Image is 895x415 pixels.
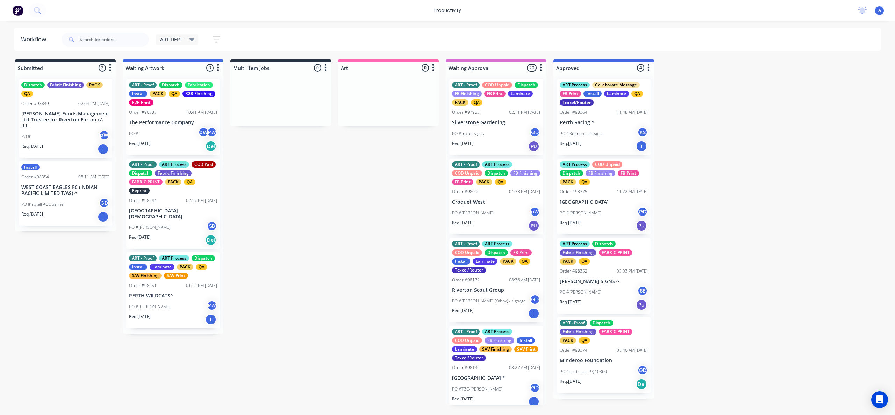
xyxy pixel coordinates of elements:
[560,170,583,176] div: Dispatch
[557,79,651,155] div: ART ProcessCollaborate MessageFB PrintInstallLaminateQATexcel/RouterOrder #9836411:48 AM [DATE]Pe...
[560,378,581,385] p: Req. [DATE]
[878,7,881,14] span: A
[560,337,576,344] div: PACK
[186,109,217,115] div: 10:41 AM [DATE]
[196,264,207,270] div: QA
[99,198,109,208] div: GD
[528,396,539,407] div: I
[509,189,540,195] div: 01:33 PM [DATE]
[510,249,532,256] div: FB Print
[560,91,581,97] div: FB Print
[636,299,647,310] div: PU
[452,277,480,283] div: Order #98132
[98,211,109,223] div: I
[164,273,188,279] div: SAV Print
[560,140,581,147] p: Req. [DATE]
[476,179,492,185] div: PACK
[80,33,149,47] input: Search for orders...
[207,127,217,138] div: RW
[560,199,648,205] p: [GEOGRAPHIC_DATA]
[560,120,648,126] p: Perth Racing ^
[618,170,639,176] div: FB Print
[13,5,23,16] img: Factory
[452,220,474,226] p: Req. [DATE]
[129,131,138,137] p: PO #
[129,264,147,270] div: Install
[129,282,157,289] div: Order #98251
[560,179,576,185] div: PACK
[590,320,613,326] div: Dispatch
[452,329,480,335] div: ART - Proof
[78,100,109,107] div: 02:04 PM [DATE]
[129,224,171,231] p: PO #[PERSON_NAME]
[560,289,601,295] p: PO #[PERSON_NAME]
[579,337,590,344] div: QA
[560,258,576,265] div: PACK
[495,179,506,185] div: QA
[452,346,477,352] div: Laminate
[452,375,540,381] p: [GEOGRAPHIC_DATA] *
[560,249,596,256] div: Fabric Finishing
[129,188,150,194] div: Reprint
[21,82,45,88] div: Dispatch
[592,161,622,168] div: COD Unpaid
[184,179,195,185] div: QA
[47,82,84,88] div: Fabric Finishing
[452,210,494,216] p: PO #[PERSON_NAME]
[509,277,540,283] div: 08:36 AM [DATE]
[129,170,152,176] div: Dispatch
[485,337,514,344] div: FB Finishing
[637,286,648,296] div: SB
[19,161,112,226] div: InstallOrder #9835408:11 AM [DATE]WEST COAST EAGLES FC (INDIAN PACIFIC LIMITED T/AS) ^PO #Install...
[182,91,215,97] div: R2R Finishing
[510,170,540,176] div: FB Finishing
[126,79,220,155] div: ART - ProofDispatchFabricationInstallPACKQAR2R FinishingR2R PrintOrder #9658510:41 AM [DATE]The P...
[21,164,40,170] div: Install
[431,5,465,16] div: productivity
[205,314,216,325] div: I
[517,337,535,344] div: Install
[98,143,109,155] div: I
[99,130,109,140] div: pW
[485,249,508,256] div: Dispatch
[129,234,151,240] p: Req. [DATE]
[21,174,49,180] div: Order #98354
[514,346,538,352] div: SAV Print
[186,282,217,289] div: 01:12 PM [DATE]
[452,120,540,126] p: Silverstone Gardening
[599,329,632,335] div: FABRIC PRINT
[452,308,474,314] p: Req. [DATE]
[636,379,647,390] div: Del
[560,82,590,88] div: ART Process
[452,82,480,88] div: ART - Proof
[452,249,482,256] div: COD Unpaid
[528,308,539,319] div: I
[592,241,616,247] div: Dispatch
[599,249,632,256] div: FABRIC PRINT
[159,82,182,88] div: Dispatch
[129,161,157,168] div: ART - Proof
[452,287,540,293] p: Riverton Scout Group
[528,220,539,231] div: PU
[159,161,189,168] div: ART Process
[198,127,209,138] div: pW
[21,201,65,207] p: PO #Install AGL banner
[452,131,484,137] p: PO #trailer signs
[617,347,648,353] div: 08:46 AM [DATE]
[560,368,607,375] p: PO #cost code PRJ10360
[508,91,533,97] div: Laminate
[579,258,590,265] div: QA
[207,221,217,231] div: SB
[452,91,482,97] div: FB Finishing
[515,82,538,88] div: Dispatch
[452,161,480,168] div: ART - Proof
[19,79,112,158] div: DispatchFabric FinishingPACKQAOrder #9834902:04 PM [DATE][PERSON_NAME] Funds Management Ltd Trust...
[560,220,581,226] p: Req. [DATE]
[452,199,540,205] p: Croquet West
[471,99,482,106] div: QA
[452,365,480,371] div: Order #98149
[207,300,217,311] div: RW
[78,174,109,180] div: 08:11 AM [DATE]
[586,170,615,176] div: FB Finishing
[509,365,540,371] div: 08:27 AM [DATE]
